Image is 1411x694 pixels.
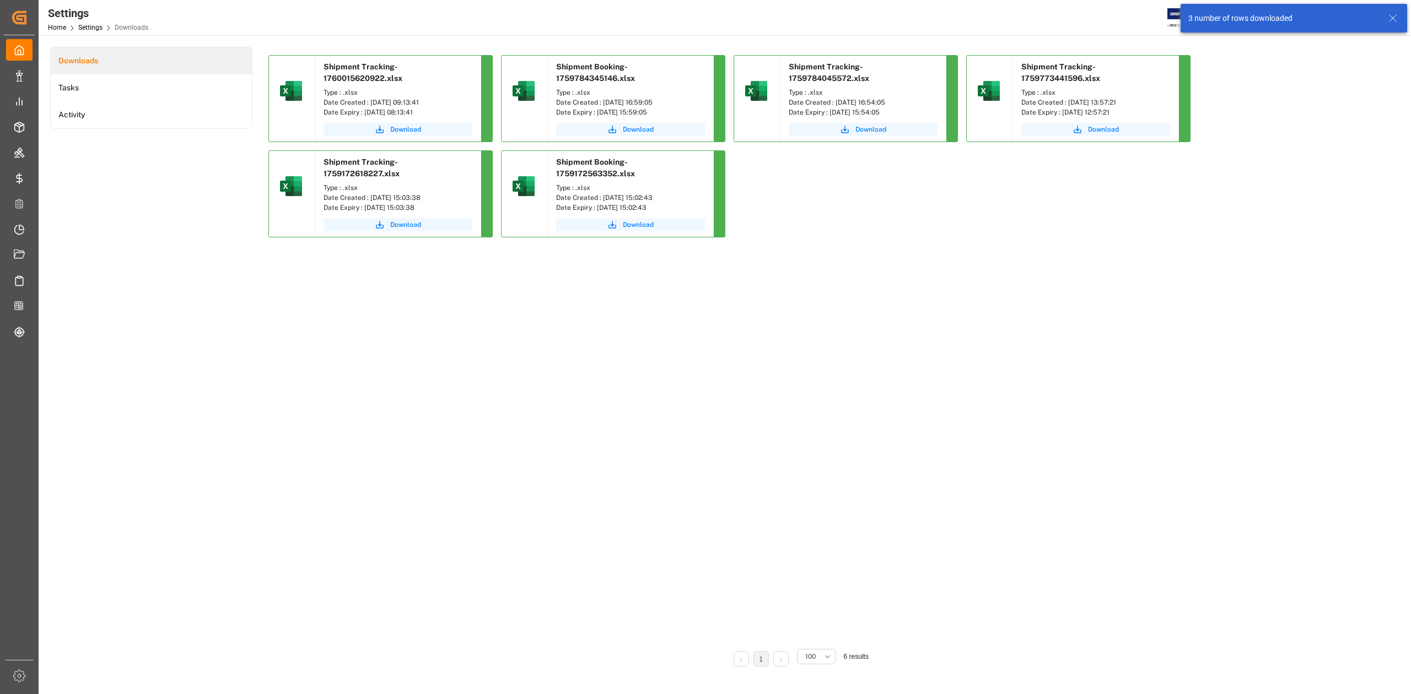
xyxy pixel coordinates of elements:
[324,123,472,136] button: Download
[623,220,654,230] span: Download
[278,78,304,104] img: microsoft-excel-2019--v1.png
[797,649,836,664] button: open menu
[773,651,789,666] li: Next Page
[1088,124,1119,134] span: Download
[789,97,938,107] div: Date Created : [DATE] 16:54:05
[789,107,938,117] div: Date Expiry : [DATE] 15:54:05
[556,88,705,97] div: Type : .xlsx
[623,124,654,134] span: Download
[976,78,1002,104] img: microsoft-excel-2019--v1.png
[556,107,705,117] div: Date Expiry : [DATE] 15:59:05
[324,193,472,203] div: Date Created : [DATE] 15:03:38
[48,5,148,21] div: Settings
[51,47,252,74] a: Downloads
[844,653,869,660] span: 6 results
[743,78,769,104] img: microsoft-excel-2019--v1.png
[753,651,769,666] li: 1
[556,203,705,213] div: Date Expiry : [DATE] 15:02:43
[556,218,705,231] button: Download
[324,218,472,231] button: Download
[278,173,304,199] img: microsoft-excel-2019--v1.png
[324,62,402,83] span: Shipment Tracking-1760015620922.xlsx
[1021,88,1170,97] div: Type : .xlsx
[1167,8,1205,28] img: Exertis%20JAM%20-%20Email%20Logo.jpg_1722504956.jpg
[324,97,472,107] div: Date Created : [DATE] 09:13:41
[734,651,749,666] li: Previous Page
[789,88,938,97] div: Type : .xlsx
[805,652,816,662] span: 100
[556,62,635,83] span: Shipment Booking-1759784345146.xlsx
[324,158,400,178] span: Shipment Tracking-1759172618227.xlsx
[390,220,421,230] span: Download
[1021,107,1170,117] div: Date Expiry : [DATE] 12:57:21
[510,78,537,104] img: microsoft-excel-2019--v1.png
[78,24,103,31] a: Settings
[510,173,537,199] img: microsoft-excel-2019--v1.png
[324,107,472,117] div: Date Expiry : [DATE] 08:13:41
[789,62,869,83] span: Shipment Tracking-1759784045572.xlsx
[556,123,705,136] button: Download
[855,124,886,134] span: Download
[1021,62,1100,83] span: Shipment Tracking-1759773441596.xlsx
[556,97,705,107] div: Date Created : [DATE] 16:59:05
[556,183,705,193] div: Type : .xlsx
[324,183,472,193] div: Type : .xlsx
[789,123,938,136] button: Download
[48,24,66,31] a: Home
[390,124,421,134] span: Download
[556,158,635,178] span: Shipment Booking-1759172563352.xlsx
[759,655,763,663] a: 1
[1021,123,1170,136] button: Download
[556,193,705,203] div: Date Created : [DATE] 15:02:43
[324,88,472,97] div: Type : .xlsx
[324,203,472,213] div: Date Expiry : [DATE] 15:03:38
[1021,97,1170,107] div: Date Created : [DATE] 13:57:21
[51,74,252,101] a: Tasks
[1188,13,1378,24] div: 3 number of rows downloaded
[51,101,252,128] a: Activity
